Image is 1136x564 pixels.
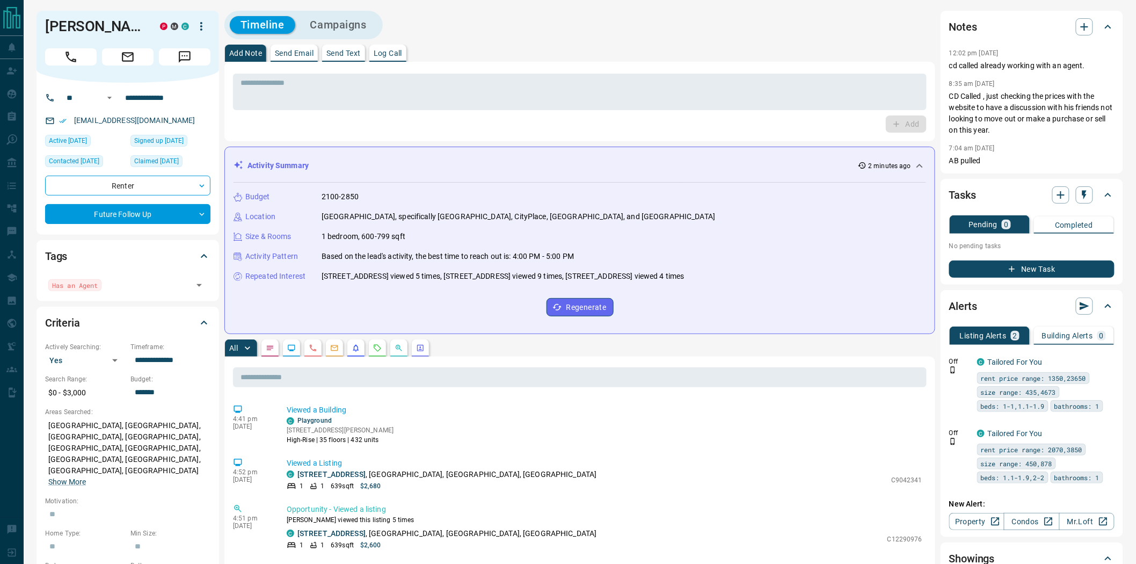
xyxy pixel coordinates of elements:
div: Criteria [45,310,210,336]
p: Pending [968,221,997,228]
p: [GEOGRAPHIC_DATA], [GEOGRAPHIC_DATA], [GEOGRAPHIC_DATA], [GEOGRAPHIC_DATA], [GEOGRAPHIC_DATA], [G... [45,417,210,491]
a: [STREET_ADDRESS] [297,470,366,479]
div: Fri Jul 25 2025 [45,135,125,150]
p: [DATE] [233,476,271,483]
p: Home Type: [45,529,125,538]
p: 2 minutes ago [869,161,911,171]
p: 639 sqft [331,540,354,550]
h2: Tags [45,248,67,265]
svg: Opportunities [395,344,403,352]
button: Timeline [230,16,295,34]
p: 1 [321,481,324,491]
p: Off [949,428,971,438]
span: rent price range: 1350,23650 [981,373,1086,384]
p: Viewed a Building [287,404,922,416]
p: Completed [1055,221,1093,229]
svg: Calls [309,344,317,352]
span: bathrooms: 1 [1054,401,1099,411]
div: Notes [949,14,1115,40]
p: 2100-2850 [322,191,359,203]
p: 12:02 pm [DATE] [949,49,999,57]
p: Activity Pattern [245,251,298,262]
span: bathrooms: 1 [1054,472,1099,483]
p: , [GEOGRAPHIC_DATA], [GEOGRAPHIC_DATA], [GEOGRAPHIC_DATA] [297,528,597,539]
svg: Agent Actions [416,344,425,352]
p: $2,680 [360,481,381,491]
p: $0 - $3,000 [45,384,125,402]
p: Motivation: [45,496,210,506]
p: AB pulled [949,155,1115,167]
div: Renter [45,176,210,196]
p: Min Size: [130,529,210,538]
p: [STREET_ADDRESS] viewed 5 times, [STREET_ADDRESS] viewed 9 times, [STREET_ADDRESS] viewed 4 times [322,271,684,282]
p: Building Alerts [1042,332,1093,339]
p: Areas Searched: [45,407,210,417]
div: condos.ca [287,471,294,478]
p: , [GEOGRAPHIC_DATA], [GEOGRAPHIC_DATA], [GEOGRAPHIC_DATA] [297,469,597,480]
button: Open [192,278,207,293]
p: [STREET_ADDRESS][PERSON_NAME] [287,425,394,435]
div: Mon Apr 17 2023 [130,135,210,150]
div: condos.ca [287,530,294,537]
p: Activity Summary [247,160,309,171]
p: Send Text [326,49,361,57]
p: [DATE] [233,522,271,530]
svg: Lead Browsing Activity [287,344,296,352]
h2: Criteria [45,314,80,331]
p: Size & Rooms [245,231,292,242]
p: Log Call [374,49,402,57]
p: Viewed a Listing [287,458,922,469]
p: 1 [300,481,303,491]
span: Signed up [DATE] [134,135,184,146]
p: 4:41 pm [233,415,271,423]
button: Campaigns [300,16,377,34]
div: property.ca [160,23,168,30]
p: $2,600 [360,540,381,550]
h2: Notes [949,18,977,35]
span: Message [159,48,210,66]
span: rent price range: 2070,3850 [981,444,1082,455]
p: No pending tasks [949,238,1115,254]
p: Off [949,357,971,366]
a: Tailored For You [988,358,1043,366]
p: 0 [1004,221,1008,228]
p: Opportunity - Viewed a listing [287,504,922,515]
h2: Alerts [949,298,977,315]
p: Budget: [130,374,210,384]
span: Contacted [DATE] [49,156,99,167]
p: 0 [1099,332,1104,339]
a: Condos [1004,513,1059,530]
p: Location [245,211,275,222]
span: Has an Agent [52,280,98,291]
p: 1 [321,540,324,550]
svg: Notes [266,344,274,352]
h2: Tasks [949,186,976,204]
span: size range: 435,4673 [981,387,1056,397]
p: 4:51 pm [233,515,271,522]
a: [STREET_ADDRESS] [297,529,366,538]
p: Send Email [275,49,314,57]
p: 8:35 am [DATE] [949,80,995,88]
p: Based on the lead's activity, the best time to reach out is: 4:00 PM - 5:00 PM [322,251,574,262]
span: Call [45,48,97,66]
p: All [229,344,238,352]
a: Mr.Loft [1059,513,1115,530]
div: Yes [45,352,125,369]
button: New Task [949,261,1115,278]
span: beds: 1-1,1.1-1.9 [981,401,1045,411]
svg: Push Notification Only [949,438,957,445]
svg: Push Notification Only [949,366,957,374]
h1: [PERSON_NAME] [45,18,144,35]
p: 639 sqft [331,481,354,491]
p: [PERSON_NAME] viewed this listing 5 times [287,515,922,525]
button: Open [103,91,116,104]
span: size range: 450,878 [981,458,1052,469]
p: CD Called , just checking the prices with the website to have a discussion with his friends not l... [949,91,1115,136]
div: Wed Apr 09 2025 [130,155,210,170]
p: [DATE] [233,423,271,430]
p: [GEOGRAPHIC_DATA], specifically [GEOGRAPHIC_DATA], CityPlace, [GEOGRAPHIC_DATA], and [GEOGRAPHIC_... [322,211,715,222]
p: C12290976 [887,534,922,544]
p: Search Range: [45,374,125,384]
a: Property [949,513,1004,530]
div: Tasks [949,182,1115,208]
